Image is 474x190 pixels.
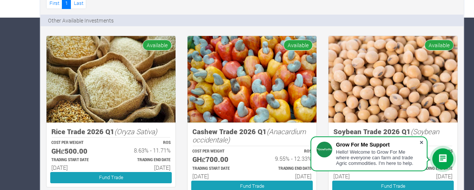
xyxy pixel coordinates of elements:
[259,173,312,180] h6: [DATE]
[424,40,454,51] span: Available
[333,127,453,144] h5: Soybean Trade 2026 Q1
[48,16,114,24] p: Other Available Investments
[192,127,306,145] i: (Anacardium occidentale)
[328,36,457,123] img: growforme image
[192,127,312,144] h5: Cashew Trade 2026 Q1
[192,149,245,154] p: COST PER WEIGHT
[50,172,172,183] a: Fund Trade
[142,40,172,51] span: Available
[283,40,313,51] span: Available
[114,127,157,136] i: (Oryza Sativa)
[118,157,171,163] p: Estimated Trading End Date
[192,166,245,172] p: Estimated Trading Start Date
[51,147,104,156] h5: GHȼ500.00
[118,147,171,154] h6: 8.63% - 11.71%
[51,140,104,146] p: COST PER WEIGHT
[400,173,453,180] h6: [DATE]
[333,127,439,145] i: (Soybean Trade)
[259,149,312,154] p: ROS
[259,166,312,172] p: Estimated Trading End Date
[333,173,386,180] h6: [DATE]
[46,36,175,123] img: growforme image
[336,142,419,148] div: Grow For Me Support
[51,164,104,171] h6: [DATE]
[118,164,171,171] h6: [DATE]
[51,127,171,136] h5: Rice Trade 2026 Q1
[192,155,245,164] h5: GHȼ700.00
[51,157,104,163] p: Estimated Trading Start Date
[118,140,171,146] p: ROS
[259,155,312,162] h6: 9.55% - 12.33%
[336,149,419,166] div: Hello! Welcome to Grow For Me where everyone can farm and trade Agric commodities. I'm here to help.
[192,173,245,180] h6: [DATE]
[187,36,316,123] img: growforme image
